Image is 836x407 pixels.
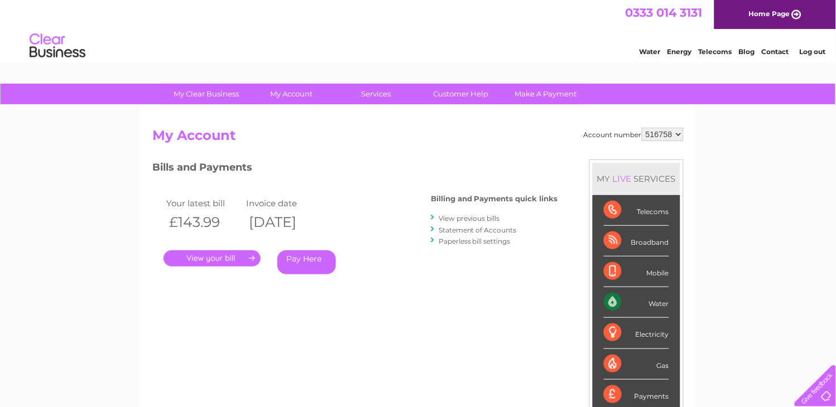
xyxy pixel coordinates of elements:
[604,195,669,226] div: Telecoms
[739,47,755,56] a: Blog
[431,195,558,203] h4: Billing and Payments quick links
[330,84,422,104] a: Services
[164,196,244,211] td: Your latest bill
[244,196,324,211] td: Invoice date
[762,47,789,56] a: Contact
[439,226,517,234] a: Statement of Accounts
[277,250,336,274] a: Pay Here
[593,163,680,195] div: MY SERVICES
[604,287,669,318] div: Water
[415,84,507,104] a: Customer Help
[439,237,511,245] a: Paperless bill settings
[604,226,669,256] div: Broadband
[640,47,661,56] a: Water
[244,211,324,234] th: [DATE]
[799,47,825,56] a: Log out
[611,173,634,184] div: LIVE
[500,84,592,104] a: Make A Payment
[604,256,669,287] div: Mobile
[29,29,86,63] img: logo.png
[439,214,500,222] a: View previous bills
[604,318,669,348] div: Electricity
[155,6,683,54] div: Clear Business is a trading name of Verastar Limited (registered in [GEOGRAPHIC_DATA] No. 3667643...
[164,211,244,234] th: £143.99
[667,47,692,56] a: Energy
[699,47,732,56] a: Telecoms
[161,84,253,104] a: My Clear Business
[246,84,338,104] a: My Account
[152,128,684,149] h2: My Account
[152,159,558,179] h3: Bills and Payments
[584,128,684,141] div: Account number
[164,250,261,267] a: .
[626,6,703,20] a: 0333 014 3131
[604,349,669,380] div: Gas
